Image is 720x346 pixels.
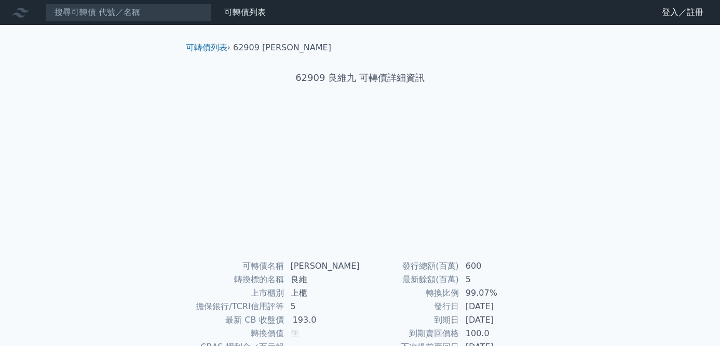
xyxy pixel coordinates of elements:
td: 發行總額(百萬) [360,259,459,273]
td: 上市櫃別 [190,286,284,300]
td: [PERSON_NAME] [284,259,360,273]
h1: 62909 良維九 可轉債詳細資訊 [178,71,543,85]
td: 100.0 [459,327,531,340]
td: 最新餘額(百萬) [360,273,459,286]
td: 5 [459,273,531,286]
td: 發行日 [360,300,459,313]
td: 擔保銀行/TCRI信用評等 [190,300,284,313]
a: 登入／註冊 [654,4,712,21]
td: 600 [459,259,531,273]
td: 良維 [284,273,360,286]
td: 上櫃 [284,286,360,300]
td: 99.07% [459,286,531,300]
td: 到期日 [360,313,459,327]
td: [DATE] [459,313,531,327]
a: 可轉債列表 [186,43,227,52]
a: 可轉債列表 [224,7,266,17]
td: 5 [284,300,360,313]
td: 轉換標的名稱 [190,273,284,286]
input: 搜尋可轉債 代號／名稱 [46,4,212,21]
span: 無 [291,328,299,338]
td: 到期賣回價格 [360,327,459,340]
td: 最新 CB 收盤價 [190,313,284,327]
td: 轉換比例 [360,286,459,300]
li: 62909 [PERSON_NAME] [233,41,331,54]
td: [DATE] [459,300,531,313]
td: 轉換價值 [190,327,284,340]
td: 可轉債名稱 [190,259,284,273]
li: › [186,41,230,54]
div: 193.0 [291,314,319,326]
